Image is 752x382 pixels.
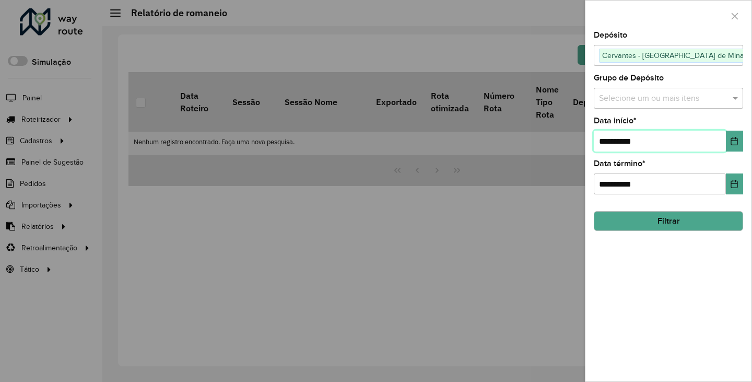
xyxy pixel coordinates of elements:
button: Filtrar [594,211,743,231]
button: Choose Date [726,131,743,152]
label: Data término [594,157,645,170]
label: Data início [594,114,637,127]
label: Grupo de Depósito [594,72,664,84]
label: Depósito [594,29,627,41]
span: Cervantes - [GEOGRAPHIC_DATA] de Minas [600,49,750,62]
button: Choose Date [726,173,743,194]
